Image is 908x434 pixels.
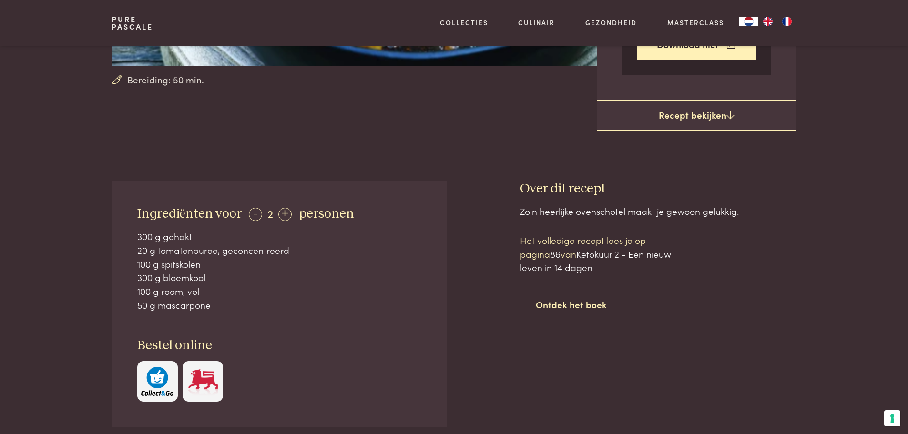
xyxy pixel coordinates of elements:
div: 300 g gehakt [137,230,421,243]
h3: Bestel online [137,337,421,354]
p: Het volledige recept lees je op pagina van [520,233,682,274]
a: Recept bekijken [597,100,796,131]
img: c308188babc36a3a401bcb5cb7e020f4d5ab42f7cacd8327e500463a43eeb86c.svg [141,367,173,396]
a: FR [777,17,796,26]
div: - [249,208,262,221]
button: Uw voorkeuren voor toestemming voor trackingtechnologieën [884,410,900,426]
a: Masterclass [667,18,724,28]
a: Gezondheid [585,18,637,28]
span: Ingrediënten voor [137,207,242,221]
a: Collecties [440,18,488,28]
a: PurePascale [112,15,153,30]
div: 50 g mascarpone [137,298,421,312]
h3: Over dit recept [520,181,796,197]
a: Ontdek het boek [520,290,622,320]
a: EN [758,17,777,26]
div: + [278,208,292,221]
span: personen [299,207,354,221]
span: Bereiding: 50 min. [127,73,204,87]
ul: Language list [758,17,796,26]
div: 300 g bloemkool [137,271,421,284]
span: Ketokuur 2 - Een nieuw leven in 14 dagen [520,247,671,274]
div: 100 g room, vol [137,284,421,298]
span: 2 [267,205,273,221]
aside: Language selected: Nederlands [739,17,796,26]
div: 20 g tomatenpuree, geconcentreerd [137,243,421,257]
div: 100 g spitskolen [137,257,421,271]
a: NL [739,17,758,26]
span: 86 [550,247,561,260]
a: Culinair [518,18,555,28]
div: Language [739,17,758,26]
div: Zo'n heerlijke ovenschotel maakt je gewoon gelukkig. [520,204,796,218]
img: Delhaize [187,367,219,396]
